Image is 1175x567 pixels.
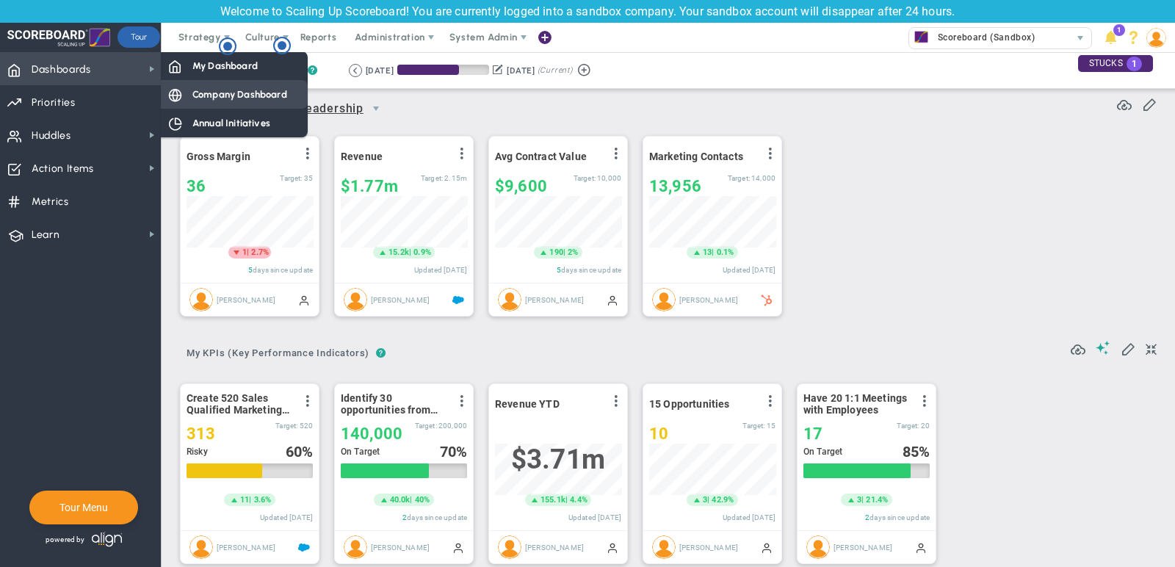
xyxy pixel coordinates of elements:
[607,294,618,306] span: Manually Updated
[723,513,775,521] span: Updated [DATE]
[410,495,412,505] span: |
[649,425,668,443] span: 10
[242,247,247,259] span: 1
[366,64,394,77] div: [DATE]
[652,288,676,311] img: Jane Wilson
[712,495,734,505] span: 42.9%
[245,32,280,43] span: Culture
[452,541,464,553] span: Manually Updated
[803,447,842,457] span: On Target
[409,248,411,257] span: |
[723,266,775,274] span: Updated [DATE]
[414,266,467,274] span: Updated [DATE]
[349,64,362,77] button: Go to previous period
[388,247,409,259] span: 15.2k
[1117,95,1132,110] span: Refresh Data
[178,32,221,43] span: Strategy
[1099,23,1122,52] li: Announcements
[570,495,587,505] span: 4.4%
[415,422,437,430] span: Target:
[761,541,773,553] span: Manually Updated
[415,495,430,505] span: 40%
[298,294,310,306] span: Manually Updated
[298,541,310,553] span: Salesforce Enabled<br ></span>Sandbox: Quarterly Leads and Opportunities
[253,266,313,274] span: days since update
[857,494,861,506] span: 3
[498,535,521,559] img: Hannah Dogru
[421,174,443,182] span: Target:
[449,32,518,43] span: System Admin
[897,422,919,430] span: Target:
[761,294,773,306] span: HubSpot Enabled
[187,151,250,162] span: Gross Margin
[1078,55,1153,72] div: STUCKS
[286,443,302,461] span: 60
[298,100,364,118] span: Leadership
[649,398,730,410] span: 15 Opportunities
[1146,28,1166,48] img: 193898.Person.photo
[597,174,621,182] span: 10,000
[498,288,521,311] img: Katie Williams
[371,543,430,551] span: [PERSON_NAME]
[568,248,578,257] span: 2%
[561,266,621,274] span: days since update
[679,543,738,551] span: [PERSON_NAME]
[300,422,313,430] span: 520
[866,495,888,505] span: 21.4%
[32,154,94,184] span: Action Items
[742,422,764,430] span: Target:
[32,220,59,250] span: Learn
[187,392,293,416] span: Create 520 Sales Qualified Marketing Leads
[834,543,892,551] span: [PERSON_NAME]
[767,422,775,430] span: 15
[341,425,402,443] span: 140,000
[525,295,584,303] span: [PERSON_NAME]
[32,54,91,85] span: Dashboards
[248,266,253,274] span: 5
[540,494,565,506] span: 155.1k
[187,447,208,457] span: Risky
[280,174,302,182] span: Target:
[260,513,313,521] span: Updated [DATE]
[192,87,287,101] span: Company Dashboard
[341,151,383,162] span: Revenue
[189,288,213,311] img: Jane Wilson
[495,177,547,195] span: $9,600
[903,444,930,460] div: %
[869,513,930,521] span: days since update
[507,64,535,77] div: [DATE]
[568,513,621,521] span: Updated [DATE]
[607,541,618,553] span: Manually Updated
[390,494,411,506] span: 40.0k
[903,443,919,461] span: 85
[32,87,76,118] span: Priorities
[806,535,830,559] img: Hannah Dogru
[192,116,270,130] span: Annual Initiatives
[344,288,367,311] img: Tom Johnson
[930,28,1035,47] span: Scoreboard (Sandbox)
[217,295,275,303] span: [PERSON_NAME]
[511,444,605,475] span: $3,707,282
[538,64,573,77] span: (Current)
[563,248,565,257] span: |
[371,295,430,303] span: [PERSON_NAME]
[240,494,249,506] span: 11
[495,398,560,410] span: Revenue YTD
[55,501,112,514] button: Tour Menu
[751,174,775,182] span: 14,000
[344,535,367,559] img: Hannah Dogru
[679,295,738,303] span: [PERSON_NAME]
[1122,23,1145,52] li: Help & Frequently Asked Questions (FAQ)
[341,177,398,195] span: $1,773,579
[249,495,251,505] span: |
[912,28,930,46] img: 33489.Company.photo
[341,392,447,416] span: Identify 30 opportunities from SmithCo resulting in $200K new sales
[444,174,467,182] span: 2,154,350
[495,151,587,162] span: Avg Contract Value
[440,443,456,461] span: 70
[187,425,215,443] span: 313
[397,65,489,75] div: Period Progress: 67% Day 61 of 90 with 29 remaining.
[565,495,568,505] span: |
[217,543,275,551] span: [PERSON_NAME]
[251,248,269,257] span: 2.7%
